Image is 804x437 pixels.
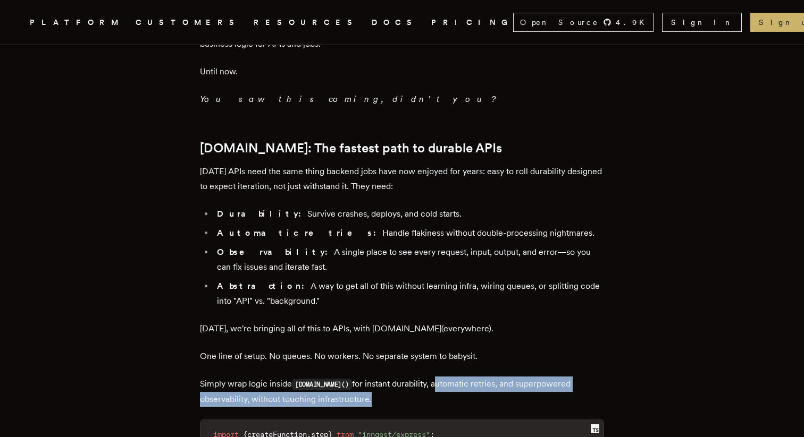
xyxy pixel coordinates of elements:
[217,228,382,238] strong: Automatic retries:
[200,64,604,79] p: Until now.
[217,247,334,257] strong: Observability:
[214,226,604,241] li: Handle flakiness without double-processing nightmares.
[662,13,742,32] a: Sign In
[292,379,352,390] code: [DOMAIN_NAME]()
[217,209,307,219] strong: Durability:
[30,16,123,29] button: PLATFORM
[200,164,604,194] p: [DATE] APIs need the same thing backend jobs have now enjoyed for years: easy to roll durability ...
[217,281,311,291] strong: Abstraction:
[616,17,651,28] span: 4.9 K
[254,16,359,29] button: RESOURCES
[214,279,604,309] li: A way to get all of this without learning infra, wiring queues, or splitting code into "API" vs. ...
[200,141,604,156] h2: [DOMAIN_NAME]: The fastest path to durable APIs
[372,16,418,29] a: DOCS
[431,16,513,29] a: PRICING
[200,349,604,364] p: One line of setup. No queues. No workers. No separate system to babysit.
[200,376,604,407] p: Simply wrap logic inside for instant durability, automatic retries, and superpowered observabilit...
[200,321,604,336] p: [DATE], we're bringing all of this to APIs, with [DOMAIN_NAME](everywhere).
[136,16,241,29] a: CUSTOMERS
[520,17,599,28] span: Open Source
[214,207,604,221] li: Survive crashes, deploys, and cold starts.
[214,245,604,275] li: A single place to see every request, input, output, and error—so you can fix issues and iterate f...
[200,94,495,104] em: You saw this coming, didn't you?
